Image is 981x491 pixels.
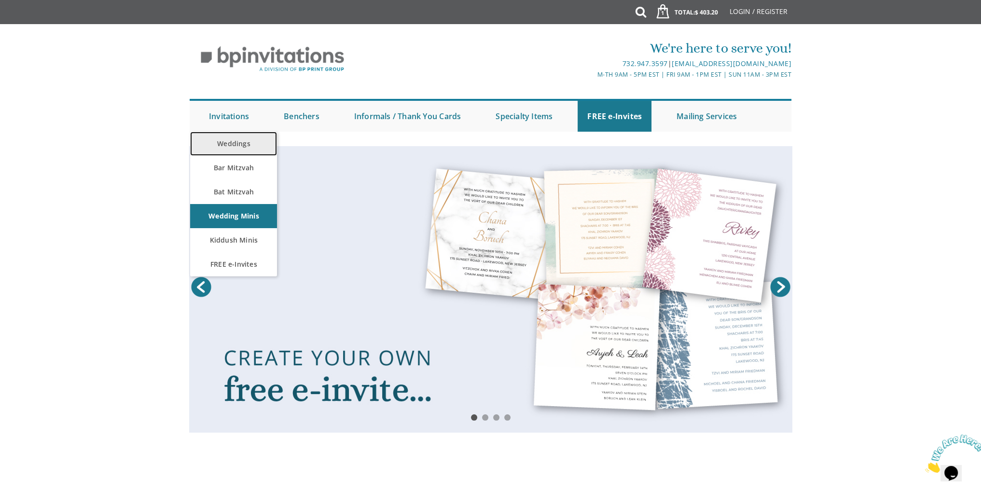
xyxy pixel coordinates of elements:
a: [EMAIL_ADDRESS][DOMAIN_NAME] [672,59,791,68]
span: $ 403.20 [695,8,718,16]
div: | [391,58,791,69]
a: Informals / Thank You Cards [345,101,470,132]
a: Kiddush Minis [190,228,277,252]
a: Mailing Services [667,101,746,132]
a: Invitations [199,101,259,132]
a: Specialty Items [486,101,562,132]
a: Wedding Minis [190,204,277,228]
span: 1 [658,9,668,17]
a: Bar Mitzvah [190,156,277,180]
a: FREE e-Invites [190,252,277,276]
a: Weddings [190,132,277,156]
a: Bat Mitzvah [190,180,277,204]
a: Benchers [274,101,329,132]
div: M-Th 9am - 5pm EST | Fri 9am - 1pm EST | Sun 11am - 3pm EST [391,69,791,80]
img: Chat attention grabber [4,4,64,42]
a: 732.947.3597 [622,59,667,68]
div: We're here to serve you! [391,39,791,58]
iframe: chat widget [921,431,981,477]
a: Prev [189,275,213,299]
img: BP Invitation Loft [190,39,355,79]
a: Next [768,275,792,299]
a: FREE e-Invites [578,101,651,132]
